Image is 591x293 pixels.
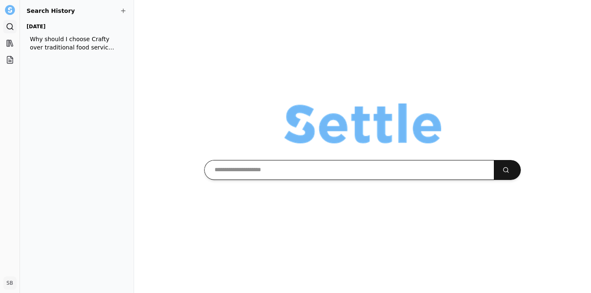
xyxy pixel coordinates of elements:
h3: [DATE] [27,22,120,32]
h2: Search History [27,7,127,15]
img: Organization logo [284,103,441,143]
a: Search [3,20,17,33]
img: Settle [5,5,15,15]
button: SB [3,276,17,290]
a: Library [3,37,17,50]
button: Settle [3,3,17,17]
span: Why should I choose Crafty over traditional food service providers (e.g. Canteen, Aramark, Sodexo)? [30,35,117,52]
a: Projects [3,53,17,66]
